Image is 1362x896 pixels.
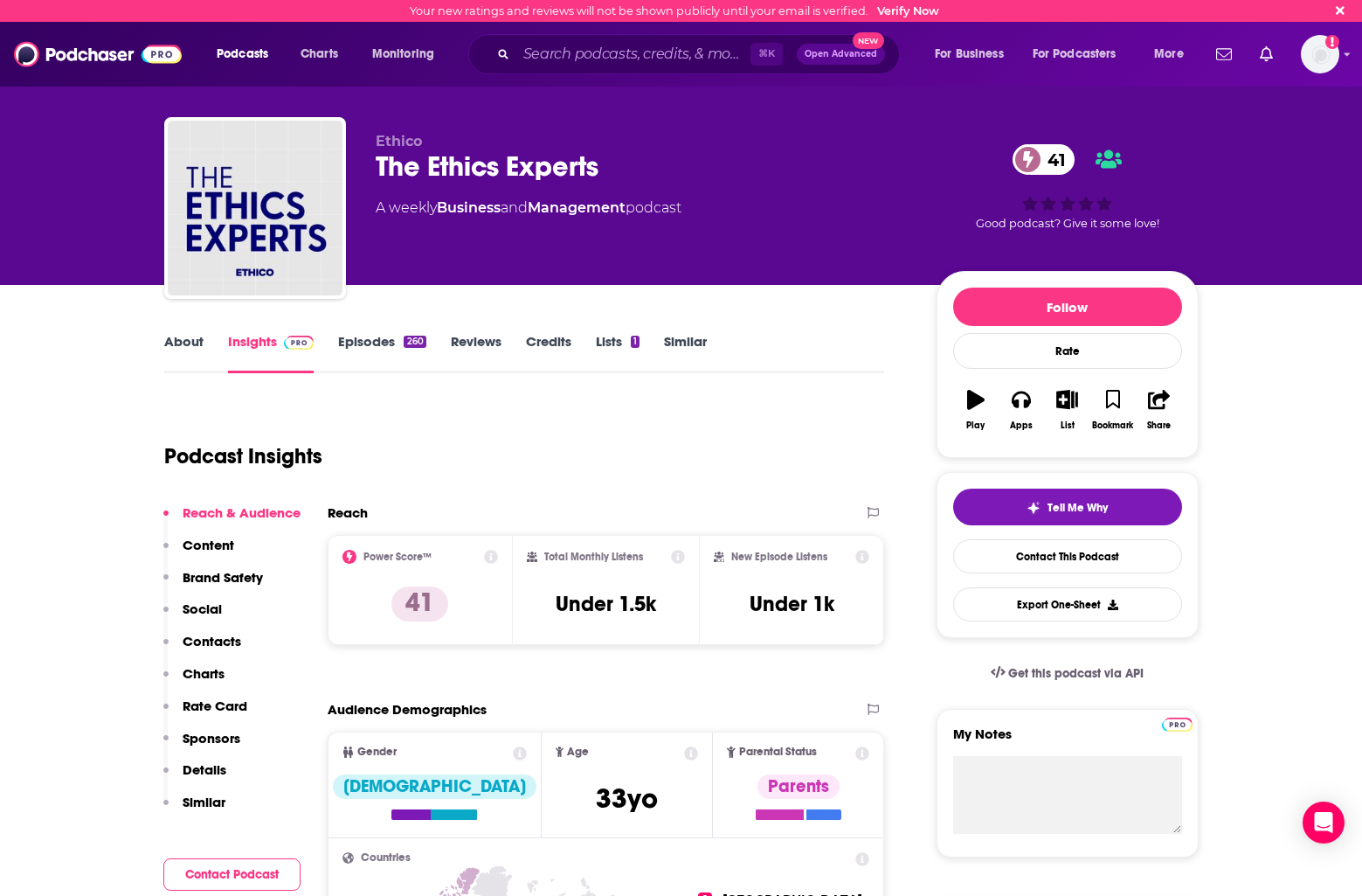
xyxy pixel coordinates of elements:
[923,40,1026,68] button: open menu
[183,761,226,778] p: Details
[376,198,681,219] div: A weekly podcast
[338,333,425,373] a: Episodes260
[1047,501,1108,515] span: Tell Me Why
[556,591,656,617] h3: Under 1.5k
[391,587,448,622] p: 41
[977,652,1158,695] a: Get this podcast via API
[183,504,301,521] p: Reach & Audience
[163,730,240,762] button: Sponsors
[1021,40,1142,68] button: open menu
[217,42,268,66] span: Podcasts
[966,420,985,431] div: Play
[183,794,225,810] p: Similar
[750,43,783,66] span: ⌘ K
[664,333,707,373] a: Similar
[183,633,241,649] p: Contacts
[1010,420,1033,431] div: Apps
[163,761,226,794] button: Details
[485,34,916,74] div: Search podcasts, credits, & more...
[1301,35,1339,73] button: Show profile menu
[596,781,658,816] span: 33 yo
[999,379,1044,441] button: Apps
[1303,802,1345,844] div: Open Intercom Messenger
[289,40,349,68] a: Charts
[437,199,501,216] a: Business
[183,569,263,586] p: Brand Safety
[301,42,338,66] span: Charts
[410,4,939,17] div: Your new ratings and reviews will not be shown publicly until your email is verified.
[183,601,222,617] p: Social
[404,336,425,348] div: 260
[168,121,342,295] img: The Ethics Experts
[360,40,457,68] button: open menu
[797,44,885,65] button: Open AdvancedNew
[501,199,528,216] span: and
[1092,420,1133,431] div: Bookmark
[935,42,1004,66] span: For Business
[1030,144,1075,175] span: 41
[1136,379,1181,441] button: Share
[451,333,501,373] a: Reviews
[953,587,1182,622] button: Export One-Sheet
[163,858,301,891] button: Contact Podcast
[953,379,999,441] button: Play
[183,698,247,714] p: Rate Card
[1147,420,1171,431] div: Share
[953,489,1182,525] button: tell me why sparkleTell Me Why
[1325,35,1339,49] svg: Email not verified
[1253,39,1280,69] a: Show notifications dropdown
[1162,718,1193,732] img: Podchaser Pro
[528,199,626,216] a: Management
[953,539,1182,573] a: Contact This Podcast
[284,336,315,350] img: Podchaser Pro
[544,551,643,563] h2: Total Monthly Listens
[183,665,225,682] p: Charts
[1044,379,1089,441] button: List
[328,504,368,521] h2: Reach
[805,50,877,59] span: Open Advanced
[1008,666,1144,681] span: Get this podcast via API
[1027,501,1041,515] img: tell me why sparkle
[1301,35,1339,73] img: User Profile
[163,504,301,537] button: Reach & Audience
[976,217,1159,230] span: Good podcast? Give it some love!
[163,665,225,698] button: Charts
[937,133,1199,241] div: 41Good podcast? Give it some love!
[1033,42,1117,66] span: For Podcasters
[953,333,1182,369] div: Rate
[357,747,397,758] span: Gender
[376,133,422,149] span: Ethico
[1090,379,1136,441] button: Bookmark
[1301,35,1339,73] span: Logged in as charlottestone
[1154,42,1184,66] span: More
[1162,715,1193,732] a: Pro website
[163,569,263,601] button: Brand Safety
[1061,420,1075,431] div: List
[516,40,750,68] input: Search podcasts, credits, & more...
[1142,40,1206,68] button: open menu
[750,591,834,617] h3: Under 1k
[363,551,432,563] h2: Power Score™
[953,288,1182,326] button: Follow
[361,852,411,864] span: Countries
[164,443,322,469] h1: Podcast Insights
[1209,39,1239,69] a: Show notifications dropdown
[163,698,247,730] button: Rate Card
[183,730,240,747] p: Sponsors
[731,551,827,563] h2: New Episode Listens
[14,38,182,71] img: Podchaser - Follow, Share and Rate Podcasts
[757,774,840,799] div: Parents
[953,726,1182,756] label: My Notes
[631,336,640,348] div: 1
[204,40,291,68] button: open menu
[1013,144,1075,175] a: 41
[853,32,884,49] span: New
[526,333,571,373] a: Credits
[164,333,204,373] a: About
[183,537,234,553] p: Content
[228,333,315,373] a: InsightsPodchaser Pro
[372,42,434,66] span: Monitoring
[163,601,222,633] button: Social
